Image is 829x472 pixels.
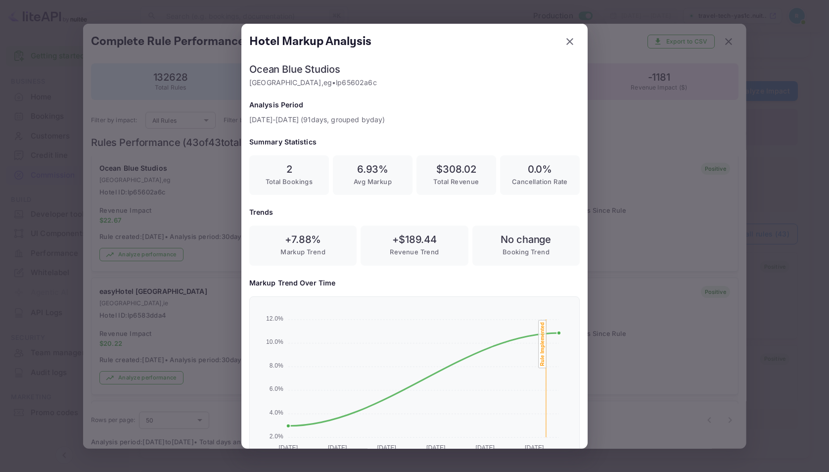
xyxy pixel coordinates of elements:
[270,362,283,369] tspan: 8.0%
[270,385,283,392] tspan: 6.0%
[508,163,572,175] h6: 0.0 %
[328,444,347,451] tspan: [DATE]
[426,444,446,451] tspan: [DATE]
[368,234,460,245] h6: + $ 189.44
[266,315,283,322] tspan: 12.0%
[525,444,544,451] tspan: [DATE]
[354,178,392,186] span: Avg Markup
[266,178,313,186] span: Total Bookings
[480,234,572,245] h6: No change
[280,248,325,256] span: Markup Trend
[377,444,396,451] tspan: [DATE]
[249,99,580,110] h6: Analysis Period
[249,207,580,218] h6: Trends
[249,63,580,75] h6: Ocean Blue Studios
[475,444,495,451] tspan: [DATE]
[270,409,283,416] tspan: 4.0%
[249,34,371,49] h5: Hotel Markup Analysis
[278,444,298,451] tspan: [DATE]
[249,278,580,288] h6: Markup Trend Over Time
[257,163,321,175] h6: 2
[270,432,283,439] tspan: 2.0%
[433,178,479,186] span: Total Revenue
[512,178,568,186] span: Cancellation Rate
[540,322,545,366] text: Rule Implemented
[257,234,349,245] h6: + 7.88 %
[424,163,488,175] h6: $ 308.02
[341,163,405,175] h6: 6.93 %
[249,137,580,147] h6: Summary Statistics
[249,77,580,88] p: [GEOGRAPHIC_DATA] , eg • lp65602a6c
[390,248,439,256] span: Revenue Trend
[249,114,580,125] p: [DATE] - [DATE] ( 91 days, grouped by day )
[503,248,550,256] span: Booking Trend
[266,338,283,345] tspan: 10.0%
